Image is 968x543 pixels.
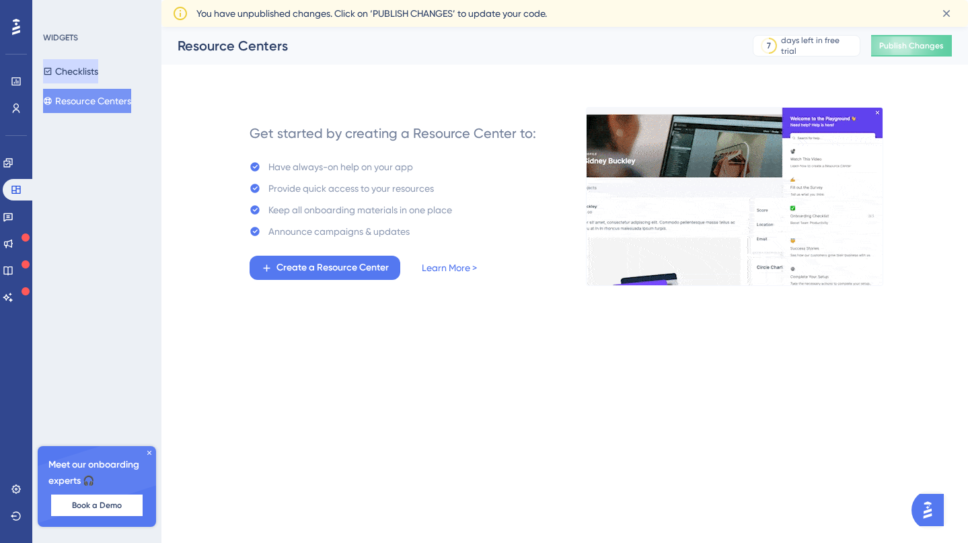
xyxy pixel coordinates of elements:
div: Have always-on help on your app [268,159,413,175]
iframe: UserGuiding AI Assistant Launcher [911,490,952,530]
div: Keep all onboarding materials in one place [268,202,452,218]
span: Book a Demo [72,500,122,511]
button: Publish Changes [871,35,952,57]
div: Provide quick access to your resources [268,180,434,196]
div: 7 [767,40,771,51]
img: 0356d1974f90e2cc51a660023af54dec.gif [586,107,883,286]
button: Checklists [43,59,98,83]
div: Get started by creating a Resource Center to: [250,124,536,143]
div: WIDGETS [43,32,78,43]
span: Create a Resource Center [276,260,389,276]
div: Resource Centers [178,36,719,55]
span: You have unpublished changes. Click on ‘PUBLISH CHANGES’ to update your code. [196,5,547,22]
span: Meet our onboarding experts 🎧 [48,457,145,489]
button: Book a Demo [51,495,143,516]
button: Create a Resource Center [250,256,400,280]
div: Announce campaigns & updates [268,223,410,240]
div: days left in free trial [781,35,856,57]
a: Learn More > [422,260,477,276]
button: Resource Centers [43,89,131,113]
span: Publish Changes [879,40,944,51]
